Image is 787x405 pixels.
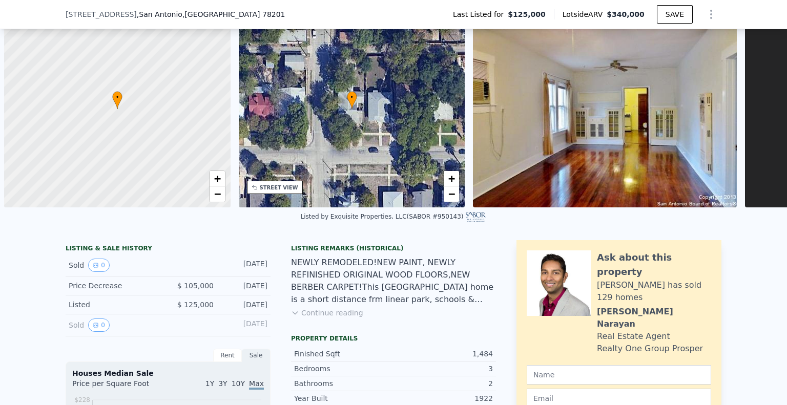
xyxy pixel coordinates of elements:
[66,244,271,254] div: LISTING & SALE HISTORY
[291,244,496,252] div: Listing Remarks (Historical)
[137,9,285,19] span: , San Antonio
[177,301,214,309] span: $ 125,000
[242,349,271,362] div: Sale
[294,378,393,389] div: Bathrooms
[222,259,267,272] div: [DATE]
[222,318,267,332] div: [DATE]
[701,4,721,25] button: Show Options
[294,349,393,359] div: Finished Sqft
[213,349,242,362] div: Rent
[393,364,493,374] div: 3
[597,343,703,355] div: Realty One Group Prosper
[508,9,546,19] span: $125,000
[182,10,285,18] span: , [GEOGRAPHIC_DATA] 78201
[88,318,110,332] button: View historical data
[607,10,645,18] span: $340,000
[260,184,298,191] div: STREET VIEW
[597,250,711,279] div: Ask about this property
[112,93,122,102] span: •
[69,281,160,291] div: Price Decrease
[112,91,122,109] div: •
[72,378,168,395] div: Price per Square Foot
[205,379,214,388] span: 1Y
[466,212,487,222] img: SABOR Logo
[294,364,393,374] div: Bedrooms
[210,171,225,186] a: Zoom in
[347,93,357,102] span: •
[69,318,160,332] div: Sold
[249,379,264,390] span: Max
[232,379,245,388] span: 10Y
[453,9,508,19] span: Last Listed for
[301,213,487,220] div: Listed by Exquisite Properties, LLC (SABOR #950143)
[393,378,493,389] div: 2
[291,334,496,343] div: Property details
[210,186,225,202] a: Zoom out
[218,379,227,388] span: 3Y
[597,279,711,304] div: [PERSON_NAME] has sold 129 homes
[74,396,90,403] tspan: $228
[66,9,137,19] span: [STREET_ADDRESS]
[448,187,455,200] span: −
[291,308,363,318] button: Continue reading
[291,257,496,306] div: NEWLY REMODELED!NEW PAINT, NEWLY REFINISHED ORIGINAL WOOD FLOORS,NEW BERBER CARPET!This [GEOGRAPH...
[527,365,711,385] input: Name
[448,172,455,185] span: +
[177,282,214,290] span: $ 105,000
[214,187,220,200] span: −
[69,300,160,310] div: Listed
[657,5,693,24] button: SAVE
[393,393,493,403] div: 1922
[214,172,220,185] span: +
[473,11,737,207] img: Sale: 156278347 Parcel: 107006139
[222,300,267,310] div: [DATE]
[393,349,493,359] div: 1,484
[444,186,459,202] a: Zoom out
[563,9,607,19] span: Lotside ARV
[597,306,711,330] div: [PERSON_NAME] Narayan
[347,91,357,109] div: •
[294,393,393,403] div: Year Built
[222,281,267,291] div: [DATE]
[69,259,160,272] div: Sold
[88,259,110,272] button: View historical data
[444,171,459,186] a: Zoom in
[597,330,670,343] div: Real Estate Agent
[72,368,264,378] div: Houses Median Sale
